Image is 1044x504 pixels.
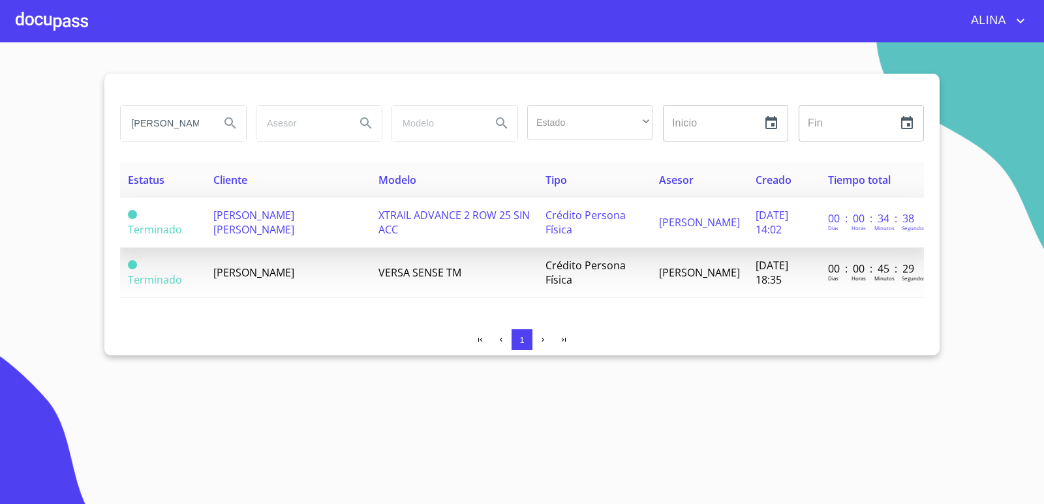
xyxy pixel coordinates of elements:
[512,329,532,350] button: 1
[828,224,838,231] p: Dias
[378,173,416,187] span: Modelo
[545,258,626,287] span: Crédito Persona Física
[961,10,1028,31] button: account of current user
[121,106,209,141] input: search
[256,106,345,141] input: search
[874,274,895,282] p: Minutos
[852,224,866,231] p: Horas
[659,265,740,280] span: [PERSON_NAME]
[659,173,694,187] span: Asesor
[874,224,895,231] p: Minutos
[213,173,247,187] span: Cliente
[215,108,246,139] button: Search
[128,273,182,287] span: Terminado
[392,106,481,141] input: search
[828,274,838,282] p: Dias
[128,210,137,219] span: Terminado
[213,208,294,237] span: [PERSON_NAME] [PERSON_NAME]
[545,173,567,187] span: Tipo
[128,222,182,237] span: Terminado
[828,173,891,187] span: Tiempo total
[902,224,926,231] p: Segundos
[545,208,626,237] span: Crédito Persona Física
[350,108,382,139] button: Search
[756,173,791,187] span: Creado
[756,208,788,237] span: [DATE] 14:02
[519,335,524,345] span: 1
[659,215,740,230] span: [PERSON_NAME]
[378,208,530,237] span: XTRAIL ADVANCE 2 ROW 25 SIN ACC
[902,274,926,282] p: Segundos
[213,265,294,280] span: [PERSON_NAME]
[527,105,652,140] div: ​
[828,211,916,226] p: 00 : 00 : 34 : 38
[128,260,137,269] span: Terminado
[852,274,866,282] p: Horas
[961,10,1013,31] span: ALINA
[486,108,517,139] button: Search
[378,265,461,280] span: VERSA SENSE TM
[128,173,164,187] span: Estatus
[756,258,788,287] span: [DATE] 18:35
[828,261,916,276] p: 00 : 00 : 45 : 29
